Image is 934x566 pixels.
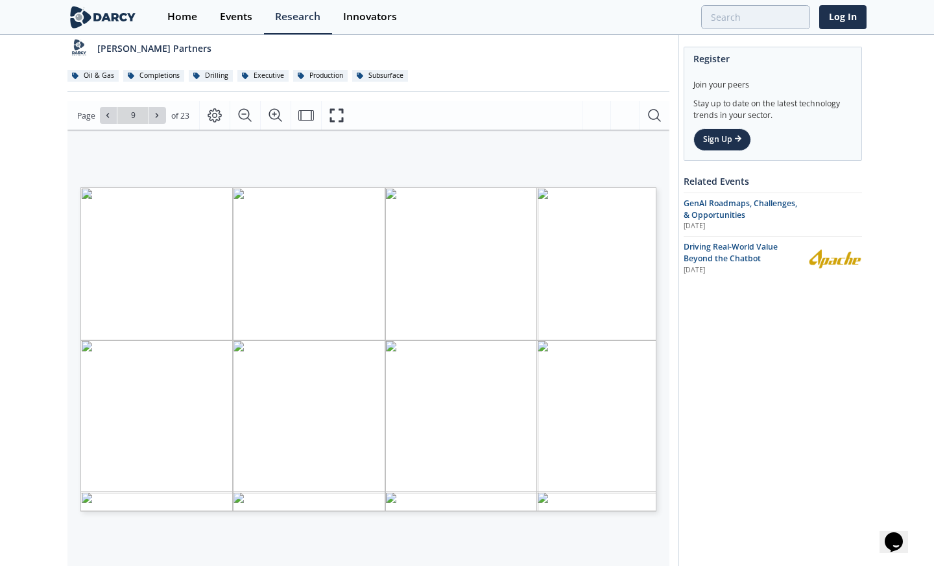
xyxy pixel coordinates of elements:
div: Join your peers [693,70,852,91]
a: Log In [819,5,867,29]
a: Sign Up [693,128,751,150]
div: Production [293,70,348,82]
div: Stay up to date on the latest technology trends in your sector. [693,91,852,121]
p: [PERSON_NAME] Partners [97,41,211,55]
div: Oil & Gas [67,70,119,82]
span: GenAI Roadmaps, Challenges, & Opportunities [684,198,797,220]
div: Completions [123,70,184,82]
div: Research [275,12,320,22]
img: logo-wide.svg [67,6,138,29]
iframe: chat widget [880,514,921,553]
div: [DATE] [684,221,798,231]
div: Related Events [684,170,862,193]
div: Innovators [343,12,397,22]
div: Executive [237,70,289,82]
a: GenAI Roadmaps, Challenges, & Opportunities [DATE] [684,198,862,232]
a: Driving Real-World Value Beyond the Chatbot [DATE] Apache Corporation [684,241,862,276]
div: Drilling [189,70,233,82]
span: Driving Real-World Value Beyond the Chatbot [684,241,778,264]
div: Home [167,12,197,22]
div: Events [220,12,252,22]
div: [DATE] [684,265,798,276]
div: Register [693,47,852,70]
input: Advanced Search [701,5,810,29]
img: Apache Corporation [808,247,862,270]
div: Subsurface [352,70,408,82]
